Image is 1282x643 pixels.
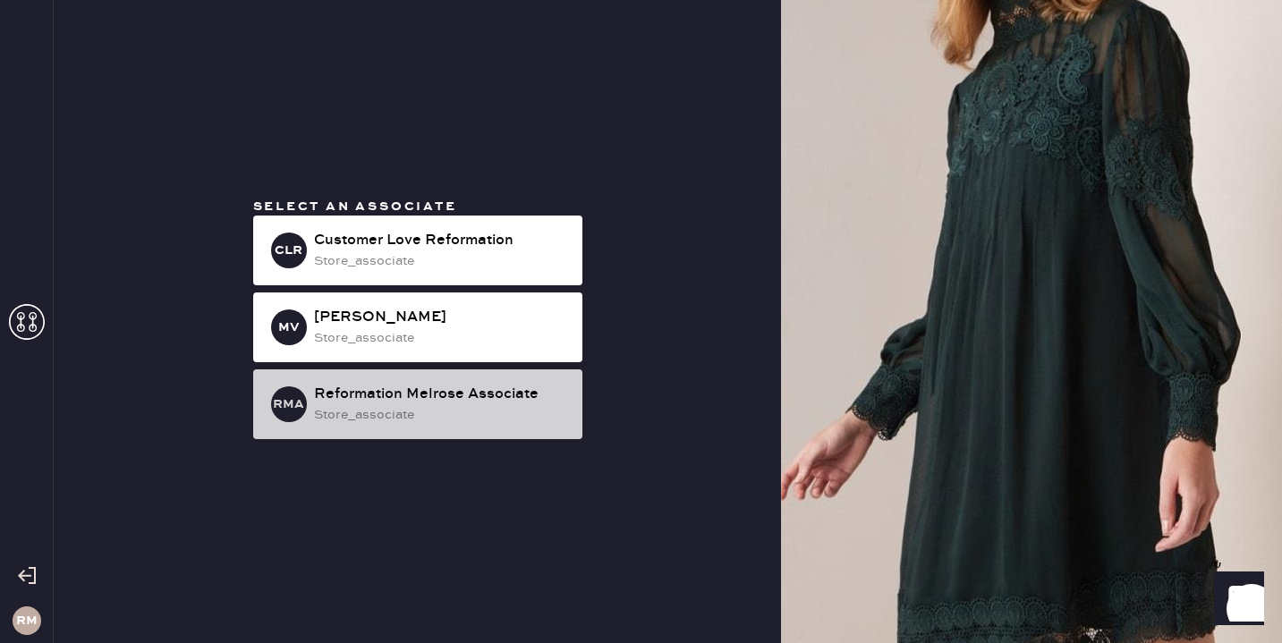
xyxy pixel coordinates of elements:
[314,230,568,251] div: Customer Love Reformation
[278,321,299,334] h3: MV
[16,614,38,627] h3: RM
[314,384,568,405] div: Reformation Melrose Associate
[314,405,568,425] div: store_associate
[253,199,457,215] span: Select an associate
[314,251,568,271] div: store_associate
[273,398,304,410] h3: RMA
[314,307,568,328] div: [PERSON_NAME]
[314,328,568,348] div: store_associate
[275,244,302,257] h3: CLR
[1197,563,1274,639] iframe: Front Chat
